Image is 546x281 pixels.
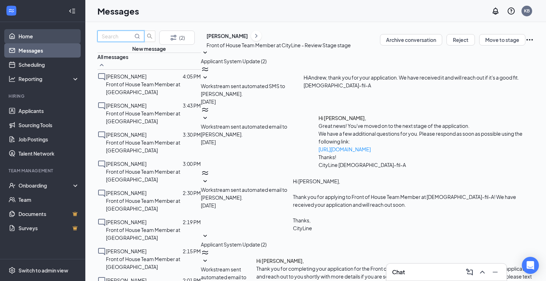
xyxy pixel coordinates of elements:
[201,106,209,114] svg: WorkstreamLogo
[97,188,106,196] svg: ChatInactive
[201,248,209,257] svg: WorkstreamLogo
[18,132,79,146] a: Job Postings
[97,59,106,68] svg: SmallChevronUp
[18,43,79,58] a: Messages
[201,65,209,74] svg: WorkstreamLogo
[9,75,16,82] svg: Analysis
[106,79,201,94] p: Front of House Team Member at [GEOGRAPHIC_DATA]
[201,58,267,64] span: Applicant System Update (2)
[201,201,216,209] span: [DATE]
[293,193,534,209] p: Thank you for applying to Front of House Team Member at [DEMOGRAPHIC_DATA]-fil-A! We have receive...
[489,266,501,278] button: Minimize
[183,100,201,108] p: 3:43 PM
[293,224,534,232] p: CityLine
[201,49,209,57] svg: SmallChevronDown
[144,31,155,42] button: search
[183,71,201,79] p: 4:05 PM
[18,267,68,274] div: Switch to admin view
[102,32,133,40] input: Search
[97,5,139,17] h1: Messages
[183,246,201,254] p: 2:15 PM
[507,7,515,15] svg: QuestionInfo
[18,193,79,207] a: Team
[318,114,534,122] h4: Hi [PERSON_NAME],
[183,188,201,195] p: 2:30 PM
[318,130,534,145] p: We have a few additional questions for you. Please respond as soon as possible using the followin...
[201,187,287,201] span: Workstream sent automated email to [PERSON_NAME].
[18,75,80,82] div: Reporting
[134,33,140,39] svg: MagnifyingGlass
[106,225,201,240] p: Front of House Team Member at [GEOGRAPHIC_DATA]
[253,32,260,40] svg: ChevronRight
[18,221,79,235] a: SurveysCrown
[97,217,106,225] svg: ChatInactive
[318,146,371,152] a: [URL][DOMAIN_NAME]
[18,29,79,43] a: Home
[18,104,79,118] a: Applicants
[18,207,79,221] a: DocumentsCrown
[201,169,209,177] svg: WorkstreamLogo
[18,118,79,132] a: Sourcing Tools
[293,177,534,185] p: Hi [PERSON_NAME],
[318,122,534,130] p: Great news! You've moved on to the next stage of the application.
[97,246,106,254] svg: ChatInactive
[106,101,146,107] span: [PERSON_NAME]
[183,129,201,137] p: 3:30 PM
[106,166,201,182] p: Front of House Team Member at [GEOGRAPHIC_DATA]
[183,217,201,225] p: 2:19 PM
[106,254,201,269] p: Front of House Team Member at [GEOGRAPHIC_DATA]
[256,257,534,265] h4: Hi [PERSON_NAME],
[9,182,16,189] svg: UserCheck
[392,268,405,276] h3: Chat
[446,34,475,45] button: Reject
[97,52,128,59] span: All messages
[525,36,534,44] svg: Ellipses
[201,232,209,241] svg: SmallChevronDown
[477,266,488,278] button: ChevronUp
[201,49,267,65] button: SmallChevronDownApplicant System Update (2)
[106,195,201,211] p: Front of House Team Member at [GEOGRAPHIC_DATA]
[159,31,195,45] button: Filter (2)
[106,72,146,78] span: [PERSON_NAME]
[318,153,534,161] p: Thanks!
[304,74,519,88] span: HiAndrew, thank you for your application. We have received it and will reach out if it's a good f...
[207,41,351,49] p: Front of House Team Member at CityLine - Review Stage stage
[144,33,155,39] span: search
[201,177,209,186] svg: SmallChevronDown
[479,34,525,45] button: Move to stage
[106,130,146,136] span: [PERSON_NAME]
[478,268,487,276] svg: ChevronUp
[106,159,146,166] span: [PERSON_NAME]
[464,266,475,278] button: ComposeMessage
[97,158,106,167] svg: ChatInactive
[201,98,216,106] span: [DATE]
[465,268,474,276] svg: ComposeMessage
[183,158,201,166] p: 3:00 PM
[132,45,166,53] button: New message
[293,216,534,224] p: Thanks,
[69,7,76,15] svg: Collapse
[18,58,79,72] a: Scheduling
[201,138,216,146] span: [DATE]
[201,257,209,265] svg: SmallChevronDown
[9,93,78,99] div: Hiring
[8,7,15,14] svg: WorkstreamLogo
[106,188,146,195] span: [PERSON_NAME]
[18,182,73,189] div: Onboarding
[97,100,106,109] svg: ChatInactive
[524,8,530,14] div: KB
[491,7,500,15] svg: Notifications
[201,232,267,248] button: SmallChevronDownApplicant System Update (2)
[106,217,146,224] span: [PERSON_NAME]
[491,268,499,276] svg: Minimize
[201,114,209,123] svg: SmallChevronDown
[207,32,248,39] div: [PERSON_NAME]
[106,247,146,253] span: [PERSON_NAME]
[97,129,106,138] svg: ChatInactive
[169,33,178,42] svg: Filter
[106,137,201,153] p: Front of House Team Member at [GEOGRAPHIC_DATA]
[9,168,78,174] div: Team Management
[201,83,285,97] span: Workstream sent automated SMS to [PERSON_NAME].
[522,257,539,274] div: Open Intercom Messenger
[9,267,16,274] svg: Settings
